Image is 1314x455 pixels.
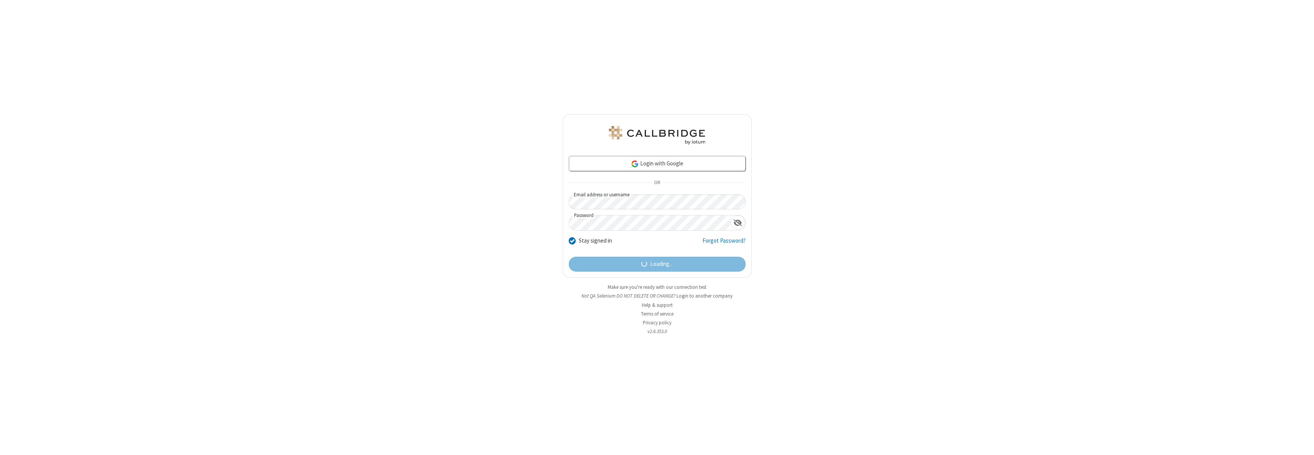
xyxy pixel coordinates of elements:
[569,257,746,272] button: Loading...
[650,260,673,269] span: Loading...
[702,236,746,251] a: Forgot Password?
[563,292,752,300] li: Not QA Selenium DO NOT DELETE OR CHANGE?
[569,215,730,230] input: Password
[579,236,612,245] label: Stay signed in
[631,160,639,168] img: google-icon.png
[676,292,733,300] button: Login to another company
[642,302,673,308] a: Help & support
[608,284,706,290] a: Make sure you're ready with our connection test
[641,311,673,317] a: Terms of service
[730,215,745,230] div: Show password
[569,194,746,209] input: Email address or username
[643,319,672,326] a: Privacy policy
[1295,435,1308,450] iframe: Chat
[651,178,663,188] span: OR
[563,328,752,335] li: v2.6.353.0
[569,156,746,171] a: Login with Google
[607,126,707,144] img: QA Selenium DO NOT DELETE OR CHANGE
